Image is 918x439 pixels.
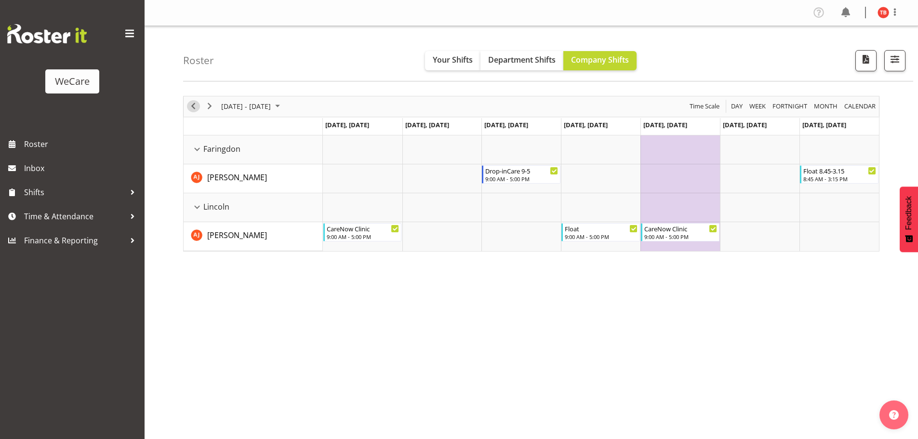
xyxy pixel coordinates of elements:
[565,224,638,233] div: Float
[484,120,528,129] span: [DATE], [DATE]
[203,201,229,213] span: Lincoln
[641,223,719,241] div: Amy Johannsen"s event - CareNow Clinic Begin From Friday, October 24, 2025 at 9:00:00 AM GMT+13:0...
[878,7,889,18] img: tyla-boyd11707.jpg
[723,120,767,129] span: [DATE], [DATE]
[55,74,90,89] div: WeCare
[905,196,913,230] span: Feedback
[405,120,449,129] span: [DATE], [DATE]
[730,100,744,112] span: Day
[644,233,717,240] div: 9:00 AM - 5:00 PM
[433,54,473,65] span: Your Shifts
[325,120,369,129] span: [DATE], [DATE]
[185,96,201,117] div: previous period
[24,185,125,200] span: Shifts
[812,100,839,112] button: Timeline Month
[207,172,267,183] a: [PERSON_NAME]
[184,193,323,222] td: Lincoln resource
[207,229,267,241] a: [PERSON_NAME]
[184,164,323,193] td: Amy Johannsen resource
[327,233,399,240] div: 9:00 AM - 5:00 PM
[207,230,267,240] span: [PERSON_NAME]
[183,96,879,252] div: Timeline Week of October 20, 2025
[184,135,323,164] td: Faringdon resource
[485,166,558,175] div: Drop-inCare 9-5
[843,100,877,112] span: calendar
[218,96,286,117] div: October 20 - 26, 2025
[220,100,284,112] button: October 2025
[485,175,558,183] div: 9:00 AM - 5:00 PM
[220,100,272,112] span: [DATE] - [DATE]
[425,51,480,70] button: Your Shifts
[184,222,323,251] td: Amy Johannsen resource
[772,100,808,112] span: Fortnight
[563,51,637,70] button: Company Shifts
[900,186,918,252] button: Feedback - Show survey
[24,161,140,175] span: Inbox
[201,96,218,117] div: next period
[7,24,87,43] img: Rosterit website logo
[187,100,200,112] button: Previous
[802,120,846,129] span: [DATE], [DATE]
[203,100,216,112] button: Next
[800,165,878,184] div: Amy Johannsen"s event - Float 8.45-3.15 Begin From Sunday, October 26, 2025 at 8:45:00 AM GMT+13:...
[748,100,768,112] button: Timeline Week
[748,100,767,112] span: Week
[323,135,879,251] table: Timeline Week of October 20, 2025
[855,50,877,71] button: Download a PDF of the roster according to the set date range.
[644,224,717,233] div: CareNow Clinic
[889,410,899,420] img: help-xxl-2.png
[323,223,402,241] div: Amy Johannsen"s event - CareNow Clinic Begin From Monday, October 20, 2025 at 9:00:00 AM GMT+13:0...
[813,100,838,112] span: Month
[884,50,905,71] button: Filter Shifts
[771,100,809,112] button: Fortnight
[803,175,876,183] div: 8:45 AM - 3:15 PM
[643,120,687,129] span: [DATE], [DATE]
[561,223,640,241] div: Amy Johannsen"s event - Float Begin From Thursday, October 23, 2025 at 9:00:00 AM GMT+13:00 Ends ...
[488,54,556,65] span: Department Shifts
[843,100,878,112] button: Month
[203,143,240,155] span: Faringdon
[482,165,560,184] div: Amy Johannsen"s event - Drop-inCare 9-5 Begin From Wednesday, October 22, 2025 at 9:00:00 AM GMT+...
[730,100,745,112] button: Timeline Day
[183,55,214,66] h4: Roster
[565,233,638,240] div: 9:00 AM - 5:00 PM
[24,209,125,224] span: Time & Attendance
[480,51,563,70] button: Department Shifts
[689,100,720,112] span: Time Scale
[327,224,399,233] div: CareNow Clinic
[688,100,721,112] button: Time Scale
[803,166,876,175] div: Float 8.45-3.15
[571,54,629,65] span: Company Shifts
[24,233,125,248] span: Finance & Reporting
[564,120,608,129] span: [DATE], [DATE]
[24,137,140,151] span: Roster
